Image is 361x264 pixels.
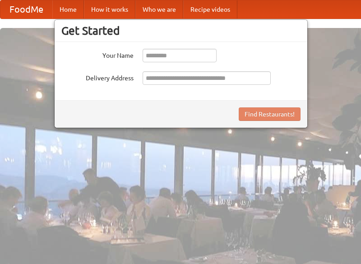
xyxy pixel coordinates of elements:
h3: Get Started [61,24,301,37]
label: Your Name [61,49,134,60]
a: Who we are [135,0,183,19]
a: Recipe videos [183,0,237,19]
a: Home [52,0,84,19]
a: FoodMe [0,0,52,19]
label: Delivery Address [61,71,134,83]
a: How it works [84,0,135,19]
button: Find Restaurants! [239,107,301,121]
